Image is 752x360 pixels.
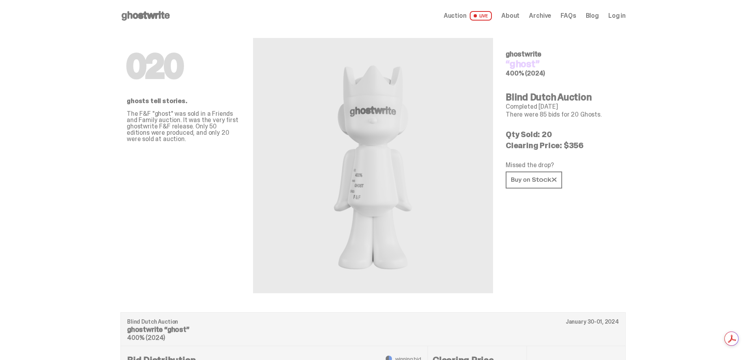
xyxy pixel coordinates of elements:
[561,13,576,19] a: FAQs
[506,49,541,59] span: ghostwrite
[506,92,619,102] h4: Blind Dutch Auction
[127,334,165,342] span: 400% (2024)
[312,57,434,274] img: ghostwrite&ldquo;ghost&rdquo;
[506,141,619,149] p: Clearing Price: $356
[566,319,619,324] p: January 30-01, 2024
[608,13,626,19] a: Log in
[586,13,599,19] a: Blog
[506,104,619,110] p: Completed [DATE]
[127,98,240,104] p: ghosts tell stories.
[506,162,619,168] p: Missed the drop?
[127,51,240,82] h1: 020
[127,326,619,333] p: ghostwrite “ghost”
[529,13,551,19] a: Archive
[470,11,492,21] span: LIVE
[444,13,467,19] span: Auction
[506,69,545,77] span: 400% (2024)
[444,11,492,21] a: Auction LIVE
[506,111,619,118] p: There were 85 bids for 20 Ghosts.
[506,59,619,69] h4: “ghost”
[127,319,619,324] p: Blind Dutch Auction
[506,130,619,138] p: Qty Sold: 20
[501,13,519,19] a: About
[127,111,240,142] p: The F&F "ghost" was sold in a Friends and Family auction. It was the very first ghostwrite F&F re...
